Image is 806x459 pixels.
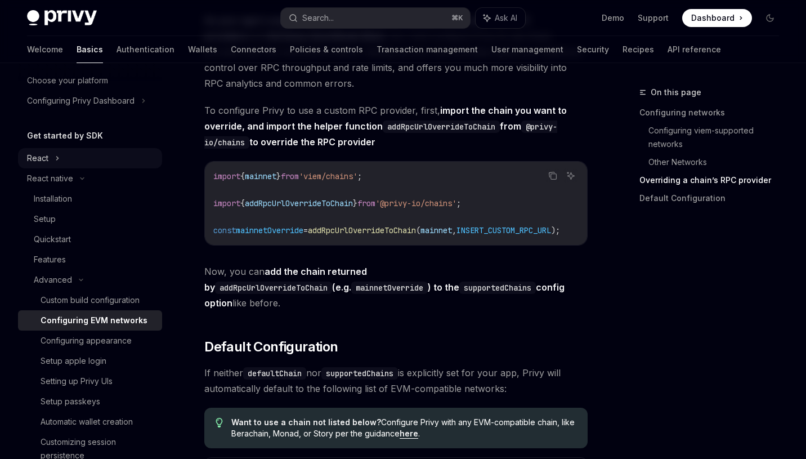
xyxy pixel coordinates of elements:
a: Configuring EVM networks [18,310,162,331]
span: { [240,171,245,181]
span: mainnetOverride [236,225,303,235]
div: Setting up Privy UIs [41,375,113,388]
span: const [213,225,236,235]
div: Configuring EVM networks [41,314,147,327]
span: ⌘ K [451,14,463,23]
a: Demo [602,12,624,24]
span: ( [416,225,420,235]
a: User management [491,36,563,63]
a: Recipes [623,36,654,63]
a: Support [638,12,669,24]
a: Overriding a chain’s RPC provider [639,171,788,189]
a: Configuring appearance [18,331,162,351]
span: { [240,198,245,208]
a: Dashboard [682,9,752,27]
span: import [213,198,240,208]
a: here [400,429,418,439]
button: Ask AI [563,168,578,183]
button: Ask AI [476,8,525,28]
code: mainnetOverride [351,282,428,294]
code: supportedChains [321,367,398,380]
a: Setup passkeys [18,391,162,412]
a: Setting up Privy UIs [18,371,162,391]
strong: Want to use a chain not listed below? [231,417,381,427]
code: @privy-io/chains [204,121,557,149]
div: Configuring Privy Dashboard [27,94,135,108]
span: ; [456,198,461,208]
span: Ask AI [495,12,517,24]
span: If neither nor is explicitly set for your app, Privy will automatically default to the following ... [204,365,588,396]
div: Automatic wallet creation [41,415,133,429]
a: Wallets [188,36,217,63]
a: Security [577,36,609,63]
a: Setup apple login [18,351,162,371]
h5: Get started by SDK [27,129,103,142]
span: INSERT_CUSTOM_RPC_URL [456,225,551,235]
span: addRpcUrlOverrideToChain [308,225,416,235]
a: Automatic wallet creation [18,412,162,432]
span: 'viem/chains' [299,171,357,181]
a: Installation [18,189,162,209]
span: from [357,198,375,208]
code: supportedChains [459,282,536,294]
div: Search... [302,11,334,25]
span: Default Configuration [204,338,338,356]
code: addRpcUrlOverrideToChain [215,282,332,294]
span: addRpcUrlOverrideToChain [245,198,353,208]
a: Configuring viem-supported networks [648,122,788,153]
a: Authentication [117,36,174,63]
a: Setup [18,209,162,229]
div: Configuring appearance [41,334,132,347]
div: Advanced [34,273,72,287]
strong: import the chain you want to override, and import the helper function from to override the RPC pr... [204,105,567,148]
div: Custom build configuration [41,293,140,307]
a: Welcome [27,36,63,63]
span: On this page [651,86,701,99]
span: } [353,198,357,208]
div: Setup passkeys [41,395,100,408]
a: Other Networks [648,153,788,171]
span: To configure Privy to use a custom RPC provider, first, [204,103,588,150]
div: React [27,151,48,165]
a: Custom build configuration [18,290,162,310]
span: Configure Privy with any EVM-compatible chain, like Berachain, Monad, or Story per the guidance . [231,417,577,439]
a: Quickstart [18,229,162,249]
code: defaultChain [243,367,306,380]
a: Basics [77,36,103,63]
button: Search...⌘K [281,8,471,28]
span: Dashboard [691,12,735,24]
div: React native [27,172,73,185]
span: mainnet [245,171,276,181]
span: import [213,171,240,181]
a: Transaction management [377,36,478,63]
span: } [276,171,281,181]
a: Policies & controls [290,36,363,63]
button: Toggle dark mode [761,9,779,27]
div: Setup [34,212,56,226]
span: Now, you can like before. [204,264,588,311]
a: Features [18,249,162,270]
span: = [303,225,308,235]
div: Features [34,253,66,266]
span: mainnet [420,225,452,235]
div: Installation [34,192,72,206]
a: Configuring networks [639,104,788,122]
span: from [281,171,299,181]
div: Setup apple login [41,354,106,368]
div: Quickstart [34,233,71,246]
code: addRpcUrlOverrideToChain [383,121,500,133]
a: Default Configuration [639,189,788,207]
span: ; [357,171,362,181]
a: API reference [668,36,721,63]
span: , [452,225,456,235]
button: Copy the contents from the code block [545,168,560,183]
span: '@privy-io/chains' [375,198,456,208]
svg: Tip [216,418,223,428]
img: dark logo [27,10,97,26]
a: Connectors [231,36,276,63]
span: ); [551,225,560,235]
strong: add the chain returned by (e.g. ) to the config option [204,266,565,309]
